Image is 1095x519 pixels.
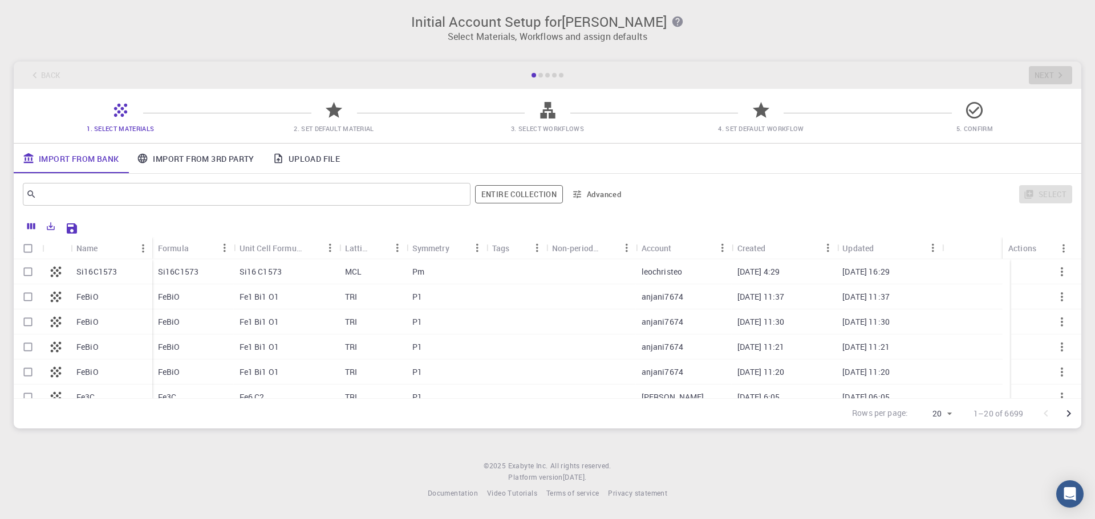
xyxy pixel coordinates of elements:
p: Select Materials, Workflows and assign defaults [21,30,1074,43]
p: leochristeo [642,266,683,277]
div: Icon [42,237,71,259]
div: Account [636,237,732,259]
p: FeBiO [158,316,180,328]
div: Updated [837,237,942,259]
a: Terms of service [546,488,599,499]
button: Menu [924,239,942,257]
div: Open Intercom Messenger [1056,480,1084,508]
button: Menu [216,239,234,257]
span: Privacy statement [608,488,667,497]
span: © 2025 [484,460,508,472]
div: Created [732,237,837,259]
button: Export [41,217,60,235]
h3: Initial Account Setup for [PERSON_NAME] [21,14,1074,30]
div: Unit Cell Formula [234,237,339,259]
p: 1–20 of 6699 [974,408,1023,419]
p: FeBiO [158,366,180,378]
button: Sort [766,239,784,257]
p: Si16C1573 [76,266,117,277]
p: [DATE] 06:05 [842,391,890,403]
a: Upload File [263,144,349,173]
button: Sort [303,239,321,257]
p: anjani7674 [642,366,684,378]
span: Terms of service [546,488,599,497]
button: Sort [672,239,690,257]
div: Symmetry [407,237,486,259]
span: Documentation [428,488,478,497]
button: Menu [618,239,636,257]
button: Sort [370,239,388,257]
div: Tags [492,237,510,259]
p: [DATE] 11:21 [842,341,890,353]
p: [DATE] 11:30 [737,316,785,328]
p: FeBiO [158,341,180,353]
p: Rows per page: [852,407,908,420]
div: Actions [1008,237,1036,259]
a: Import From Bank [14,144,128,173]
p: P1 [412,341,422,353]
p: anjani7674 [642,341,684,353]
p: FeBiO [158,291,180,303]
button: Menu [388,239,407,257]
button: Menu [818,239,837,257]
p: TRI [345,291,357,303]
p: [DATE] 4:29 [737,266,780,277]
div: Created [737,237,766,259]
span: Filter throughout whole library including sets (folders) [475,185,563,203]
p: TRI [345,341,357,353]
a: Privacy statement [608,488,667,499]
a: [DATE]. [563,472,587,483]
p: Fe1 Bi1 O1 [240,291,279,303]
button: Menu [321,239,339,257]
span: Platform version [508,472,562,483]
span: 2. Set Default Material [294,124,374,133]
button: Columns [22,217,41,235]
p: Si16C1573 [158,266,198,277]
button: Sort [98,239,116,258]
button: Advanced [567,185,627,203]
p: [DATE] 16:29 [842,266,890,277]
p: [DATE] 11:37 [842,291,890,303]
button: Menu [528,239,546,257]
p: FeBiO [76,291,99,303]
p: P1 [412,366,422,378]
p: [DATE] 11:20 [737,366,785,378]
span: 5. Confirm [956,124,993,133]
span: 4. Set Default Workflow [718,124,804,133]
button: Menu [713,239,732,257]
p: P1 [412,391,422,403]
p: [PERSON_NAME] [642,391,704,403]
button: Save Explorer Settings [60,217,83,240]
button: Sort [509,239,528,257]
div: Updated [842,237,874,259]
span: 3. Select Workflows [511,124,584,133]
p: FeBiO [76,366,99,378]
p: MCL [345,266,362,277]
div: Formula [152,237,234,259]
p: [DATE] 11:21 [737,341,785,353]
p: Fe1 Bi1 O1 [240,366,279,378]
p: anjani7674 [642,291,684,303]
button: Menu [134,239,152,258]
p: [DATE] 11:30 [842,316,890,328]
p: [DATE] 6:05 [737,391,780,403]
span: 1. Select Materials [87,124,154,133]
div: Lattice [339,237,407,259]
div: Name [71,237,152,259]
span: Video Tutorials [487,488,537,497]
button: Menu [468,239,486,257]
span: Exabyte Inc. [508,461,548,470]
p: [DATE] 11:20 [842,366,890,378]
button: Go to next page [1057,402,1080,425]
p: P1 [412,291,422,303]
div: Formula [158,237,189,259]
p: Fe3C [158,391,177,403]
p: FeBiO [76,316,99,328]
div: Non-periodic [546,237,636,259]
p: Fe6 C2 [240,391,265,403]
p: FeBiO [76,341,99,353]
p: TRI [345,391,357,403]
p: Si16 C1573 [240,266,282,277]
button: Sort [874,239,892,257]
div: Account [642,237,672,259]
